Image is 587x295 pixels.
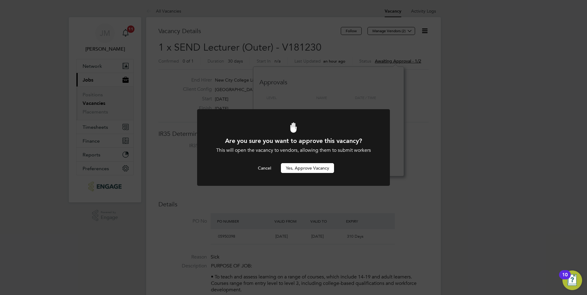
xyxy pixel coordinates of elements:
button: Open Resource Center, 10 new notifications [562,270,582,290]
div: 10 [562,275,568,283]
h1: Are you sure you want to approve this vacancy? [214,137,373,145]
button: Yes, Approve Vacancy [281,163,334,173]
button: Cancel [253,163,276,173]
span: This will open the vacancy to vendors, allowing them to submit workers [216,147,371,153]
